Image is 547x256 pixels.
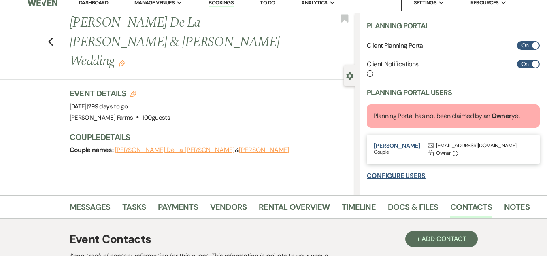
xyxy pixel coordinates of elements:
[87,102,128,110] span: |
[367,60,418,78] h6: Client Notifications
[143,114,170,122] span: 100 guests
[405,231,478,247] button: + Add Contact
[210,201,247,218] a: Vendors
[436,142,516,150] div: [EMAIL_ADDRESS][DOMAIN_NAME]
[115,147,235,153] button: [PERSON_NAME] De La [PERSON_NAME]
[158,201,198,218] a: Payments
[70,88,170,99] h3: Event Details
[504,201,530,218] a: Notes
[450,201,492,218] a: Contacts
[342,201,376,218] a: Timeline
[70,102,128,110] span: [DATE]
[374,143,421,148] button: [PERSON_NAME]
[70,201,111,218] a: Messages
[521,59,529,69] span: On
[119,59,125,66] button: Edit
[367,173,426,179] button: Configure Users
[70,131,348,143] h3: Couple Details
[373,111,520,121] p: Planning Portal has not been claimed by an yet
[521,40,529,51] span: On
[367,21,429,31] h3: Planning Portal
[346,72,353,79] button: Close lead details
[70,231,151,248] h1: Event Contacts
[367,88,452,98] h3: Planning Portal Users
[492,112,512,120] strong: Owner
[388,201,438,218] a: Docs & Files
[88,102,128,110] span: 299 days to go
[436,149,451,157] div: Owner
[115,146,289,154] span: &
[259,201,330,218] a: Rental Overview
[70,146,115,154] span: Couple names:
[239,147,289,153] button: [PERSON_NAME]
[70,13,295,71] h1: [PERSON_NAME] De La [PERSON_NAME] & [PERSON_NAME] Wedding
[70,114,133,122] span: [PERSON_NAME] Farms
[122,201,146,218] a: Tasks
[374,148,421,156] p: Couple
[367,41,424,50] h6: Client Planning Portal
